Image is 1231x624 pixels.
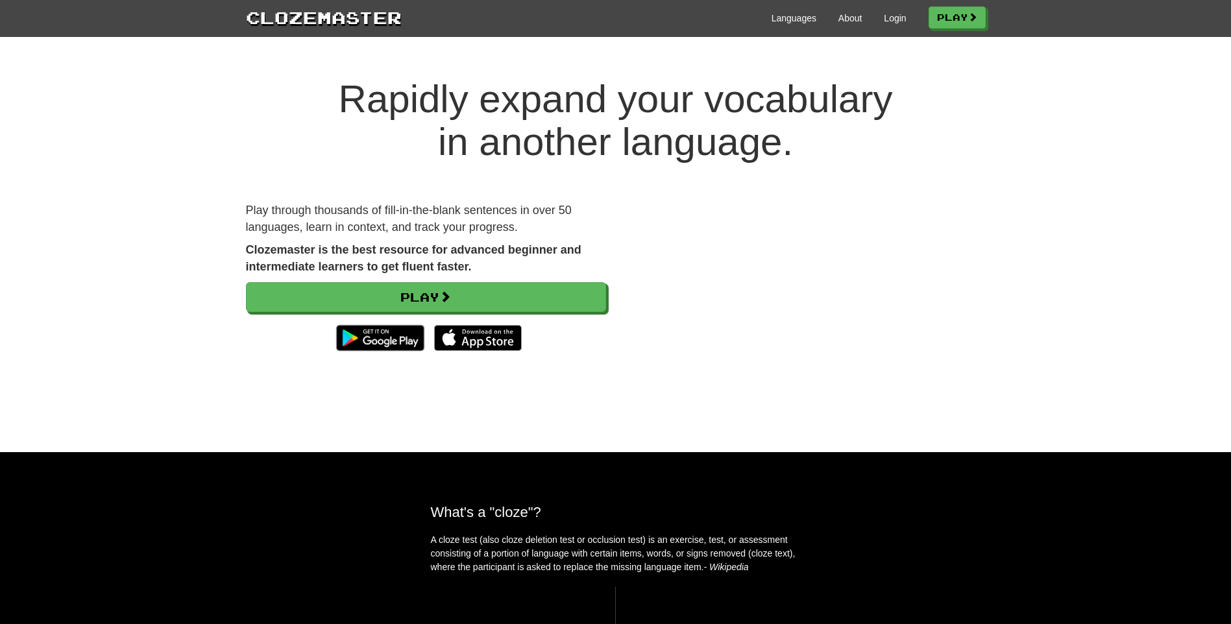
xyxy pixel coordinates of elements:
p: Play through thousands of fill-in-the-blank sentences in over 50 languages, learn in context, and... [246,202,606,235]
a: Play [246,282,606,312]
p: A cloze test (also cloze deletion test or occlusion test) is an exercise, test, or assessment con... [431,533,801,574]
h2: What's a "cloze"? [431,504,801,520]
img: Get it on Google Play [330,318,430,357]
a: Languages [772,12,816,25]
a: Play [929,6,986,29]
strong: Clozemaster is the best resource for advanced beginner and intermediate learners to get fluent fa... [246,243,581,273]
a: About [838,12,862,25]
a: Login [884,12,906,25]
img: Download_on_the_App_Store_Badge_US-UK_135x40-25178aeef6eb6b83b96f5f2d004eda3bffbb37122de64afbaef7... [434,325,522,351]
a: Clozemaster [246,5,402,29]
em: - Wikipedia [704,562,749,572]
